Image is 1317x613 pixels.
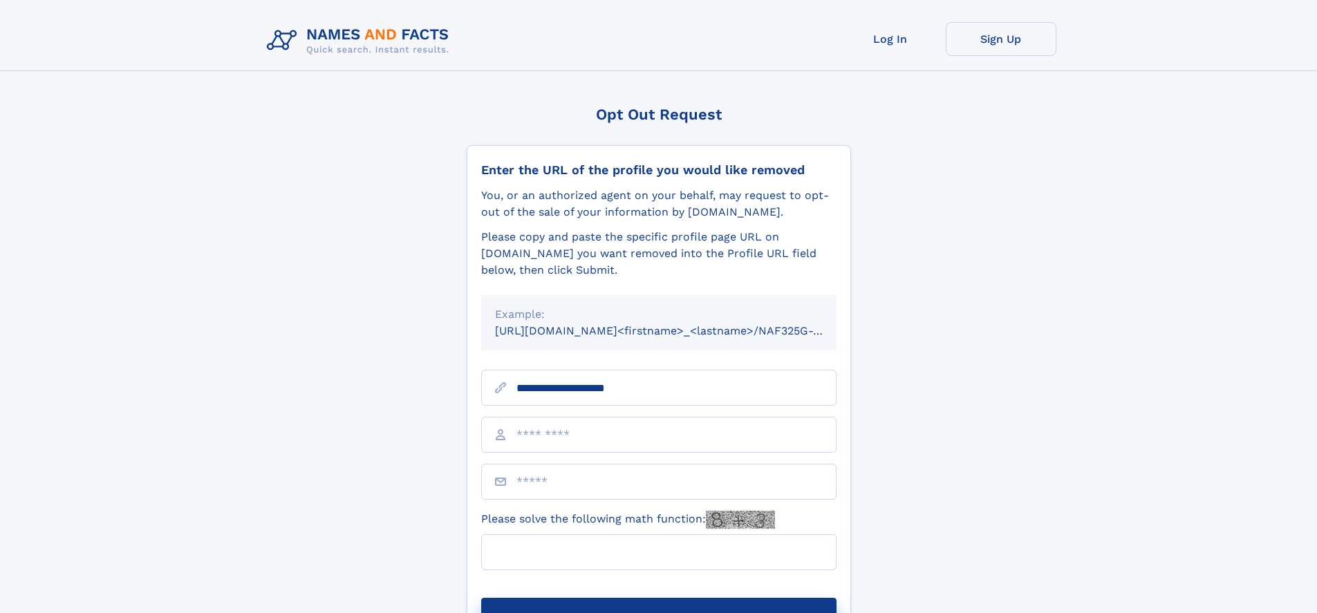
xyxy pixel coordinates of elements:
div: You, or an authorized agent on your behalf, may request to opt-out of the sale of your informatio... [481,187,837,220]
div: Please copy and paste the specific profile page URL on [DOMAIN_NAME] you want removed into the Pr... [481,229,837,279]
div: Enter the URL of the profile you would like removed [481,162,837,178]
img: Logo Names and Facts [261,22,460,59]
a: Log In [835,22,946,56]
div: Opt Out Request [467,106,851,123]
label: Please solve the following math function: [481,511,775,529]
div: Example: [495,306,823,323]
small: [URL][DOMAIN_NAME]<firstname>_<lastname>/NAF325G-xxxxxxxx [495,324,863,337]
a: Sign Up [946,22,1056,56]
